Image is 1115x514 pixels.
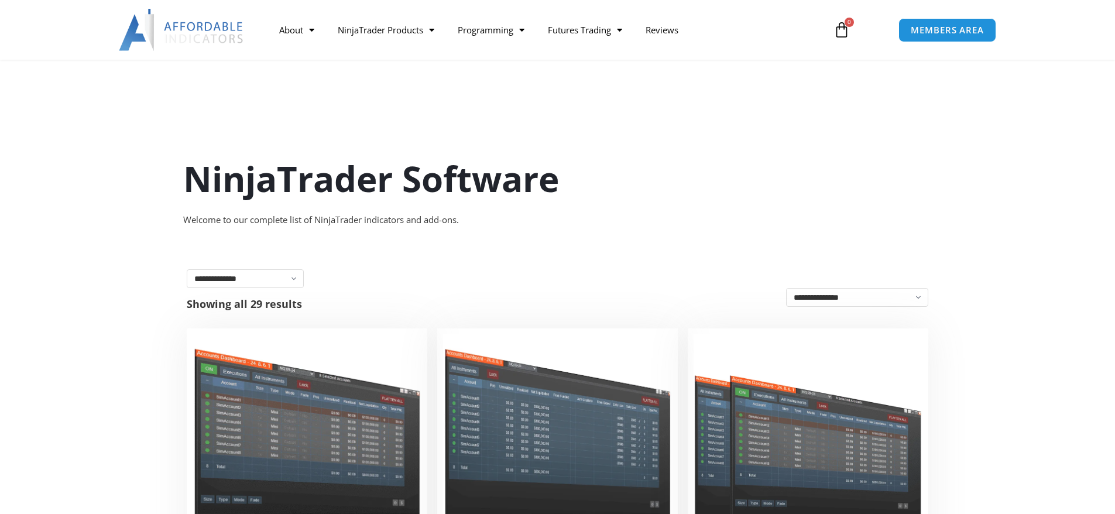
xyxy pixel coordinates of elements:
a: MEMBERS AREA [898,18,996,42]
a: Reviews [634,16,690,43]
a: About [267,16,326,43]
div: Welcome to our complete list of NinjaTrader indicators and add-ons. [183,212,932,228]
img: LogoAI | Affordable Indicators – NinjaTrader [119,9,245,51]
h1: NinjaTrader Software [183,154,932,203]
select: Shop order [786,288,928,307]
nav: Menu [267,16,820,43]
a: Futures Trading [536,16,634,43]
a: 0 [816,13,867,47]
span: 0 [845,18,854,27]
span: MEMBERS AREA [911,26,984,35]
p: Showing all 29 results [187,299,302,309]
a: NinjaTrader Products [326,16,446,43]
a: Programming [446,16,536,43]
